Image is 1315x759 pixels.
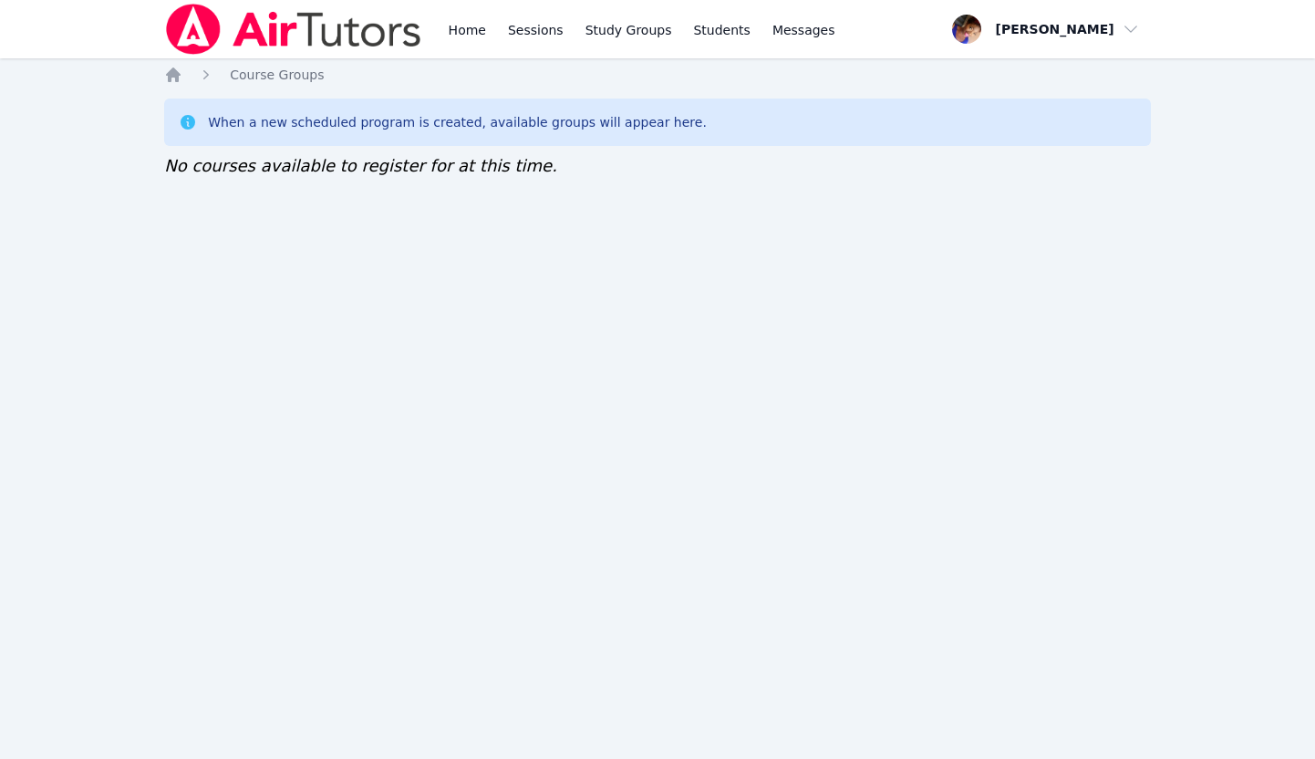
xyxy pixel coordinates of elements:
span: No courses available to register for at this time. [164,156,557,175]
span: Course Groups [230,68,324,82]
a: Course Groups [230,66,324,84]
span: Messages [772,21,835,39]
nav: Breadcrumb [164,66,1151,84]
img: Air Tutors [164,4,422,55]
div: When a new scheduled program is created, available groups will appear here. [208,113,707,131]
